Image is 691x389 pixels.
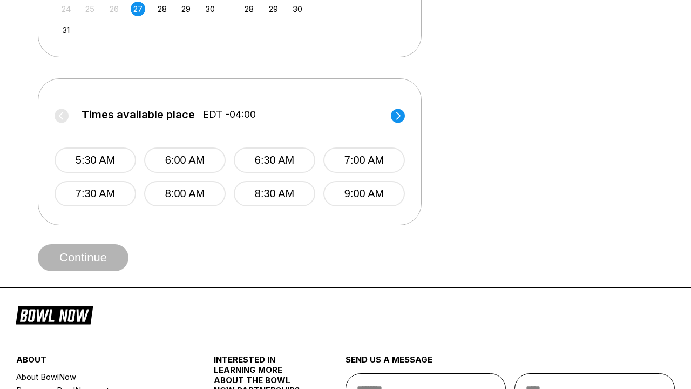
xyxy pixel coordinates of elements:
[179,2,193,16] div: Choose Friday, August 29th, 2025
[55,147,136,173] button: 5:30 AM
[323,181,405,206] button: 9:00 AM
[16,370,181,384] a: About BowlNow
[266,2,281,16] div: Choose Monday, September 29th, 2025
[16,354,181,370] div: about
[82,109,195,120] span: Times available place
[323,147,405,173] button: 7:00 AM
[59,23,73,37] div: Choose Sunday, August 31st, 2025
[83,2,97,16] div: Not available Monday, August 25th, 2025
[203,2,218,16] div: Choose Saturday, August 30th, 2025
[234,147,315,173] button: 6:30 AM
[203,109,256,120] span: EDT -04:00
[59,2,73,16] div: Not available Sunday, August 24th, 2025
[345,354,675,373] div: send us a message
[144,181,226,206] button: 8:00 AM
[242,2,256,16] div: Choose Sunday, September 28th, 2025
[155,2,170,16] div: Choose Thursday, August 28th, 2025
[131,2,145,16] div: Choose Wednesday, August 27th, 2025
[55,181,136,206] button: 7:30 AM
[234,181,315,206] button: 8:30 AM
[107,2,121,16] div: Not available Tuesday, August 26th, 2025
[290,2,304,16] div: Choose Tuesday, September 30th, 2025
[144,147,226,173] button: 6:00 AM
